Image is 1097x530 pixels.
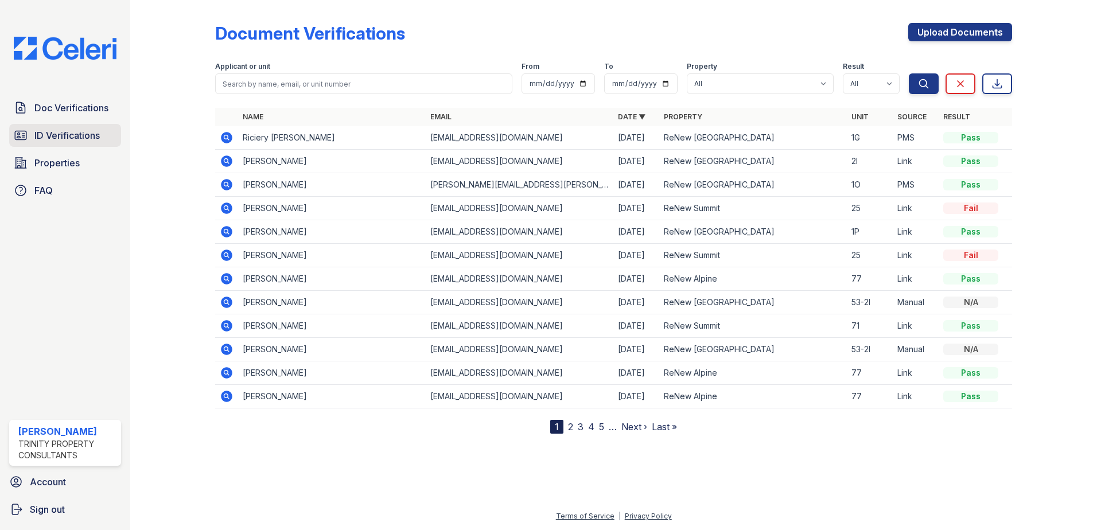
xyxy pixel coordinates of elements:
td: [PERSON_NAME] [238,150,426,173]
label: Property [687,62,717,71]
td: ReNew [GEOGRAPHIC_DATA] [659,291,847,314]
td: [DATE] [613,126,659,150]
td: [EMAIL_ADDRESS][DOMAIN_NAME] [426,314,613,338]
a: Name [243,112,263,121]
td: ReNew Alpine [659,361,847,385]
td: ReNew [GEOGRAPHIC_DATA] [659,338,847,361]
td: Link [893,197,939,220]
a: 2 [568,421,573,432]
td: [PERSON_NAME] [238,220,426,244]
td: [DATE] [613,314,659,338]
td: Link [893,244,939,267]
div: Pass [943,320,998,332]
label: Result [843,62,864,71]
td: 77 [847,267,893,291]
td: [EMAIL_ADDRESS][DOMAIN_NAME] [426,338,613,361]
td: Link [893,220,939,244]
a: 3 [578,421,583,432]
td: 77 [847,361,893,385]
td: Riciery [PERSON_NAME] [238,126,426,150]
a: 4 [588,421,594,432]
td: [DATE] [613,338,659,361]
label: Applicant or unit [215,62,270,71]
td: [DATE] [613,197,659,220]
div: N/A [943,297,998,308]
td: ReNew Summit [659,197,847,220]
a: Source [897,112,927,121]
td: [DATE] [613,267,659,291]
td: [PERSON_NAME] [238,244,426,267]
div: Pass [943,367,998,379]
div: Pass [943,179,998,190]
td: [PERSON_NAME] [238,267,426,291]
a: 5 [599,421,604,432]
td: ReNew Alpine [659,385,847,408]
div: Pass [943,132,998,143]
td: [DATE] [613,244,659,267]
td: ReNew Summit [659,244,847,267]
td: [EMAIL_ADDRESS][DOMAIN_NAME] [426,126,613,150]
label: To [604,62,613,71]
a: Doc Verifications [9,96,121,119]
td: Link [893,150,939,173]
a: Property [664,112,702,121]
td: [PERSON_NAME] [238,197,426,220]
td: [PERSON_NAME][EMAIL_ADDRESS][PERSON_NAME][DOMAIN_NAME] [426,173,613,197]
a: Last » [652,421,677,432]
td: [EMAIL_ADDRESS][DOMAIN_NAME] [426,267,613,291]
td: 1P [847,220,893,244]
a: Date ▼ [618,112,645,121]
td: [PERSON_NAME] [238,314,426,338]
a: Sign out [5,498,126,521]
a: Email [430,112,452,121]
td: ReNew [GEOGRAPHIC_DATA] [659,220,847,244]
td: [PERSON_NAME] [238,338,426,361]
td: ReNew Alpine [659,267,847,291]
td: 1O [847,173,893,197]
td: 2I [847,150,893,173]
a: Account [5,470,126,493]
td: Link [893,314,939,338]
td: Link [893,361,939,385]
a: FAQ [9,179,121,202]
td: [PERSON_NAME] [238,385,426,408]
td: [EMAIL_ADDRESS][DOMAIN_NAME] [426,385,613,408]
div: N/A [943,344,998,355]
label: From [522,62,539,71]
a: Terms of Service [556,512,614,520]
a: Unit [851,112,869,121]
td: ReNew [GEOGRAPHIC_DATA] [659,173,847,197]
td: [EMAIL_ADDRESS][DOMAIN_NAME] [426,291,613,314]
span: Doc Verifications [34,101,108,115]
a: Properties [9,151,121,174]
td: [DATE] [613,291,659,314]
a: Result [943,112,970,121]
div: [PERSON_NAME] [18,424,116,438]
td: [EMAIL_ADDRESS][DOMAIN_NAME] [426,150,613,173]
span: FAQ [34,184,53,197]
td: ReNew [GEOGRAPHIC_DATA] [659,150,847,173]
td: Manual [893,338,939,361]
td: [EMAIL_ADDRESS][DOMAIN_NAME] [426,220,613,244]
td: [DATE] [613,220,659,244]
div: | [618,512,621,520]
div: Fail [943,202,998,214]
td: 1G [847,126,893,150]
td: [PERSON_NAME] [238,173,426,197]
span: Properties [34,156,80,170]
td: ReNew Summit [659,314,847,338]
div: Pass [943,273,998,285]
td: [EMAIL_ADDRESS][DOMAIN_NAME] [426,361,613,385]
div: Pass [943,155,998,167]
div: Pass [943,391,998,402]
td: [DATE] [613,385,659,408]
input: Search by name, email, or unit number [215,73,512,94]
td: [DATE] [613,361,659,385]
div: Trinity Property Consultants [18,438,116,461]
span: ID Verifications [34,128,100,142]
td: 25 [847,197,893,220]
td: 77 [847,385,893,408]
td: [PERSON_NAME] [238,291,426,314]
td: Manual [893,291,939,314]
